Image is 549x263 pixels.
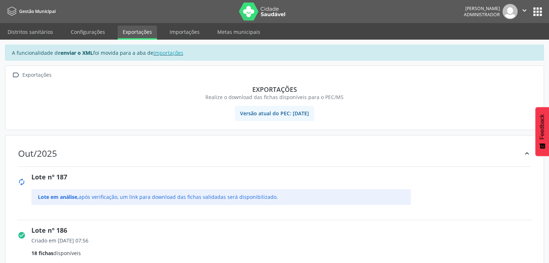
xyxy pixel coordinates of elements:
i: autorenew [18,178,26,186]
div: Lote nº 186 [31,226,537,235]
a: Importações [153,49,183,56]
div: [PERSON_NAME] [464,5,500,12]
strong: enviar o XML [61,49,93,56]
i: check_circle [18,231,26,239]
div: A funcionalidade de foi movida para a aba de [5,45,544,61]
span: após verificação, um link para download das fichas validadas será disponibilizado. [38,193,278,200]
img: img [502,4,518,19]
div: disponíveis [31,249,537,257]
span: 18 fichas [31,250,53,257]
a: Gestão Municipal [5,5,56,17]
a: Importações [165,26,205,38]
a:  Exportações [10,70,53,80]
span: Feedback [539,114,545,139]
a: Distritos sanitários [3,26,58,38]
button:  [518,4,531,19]
i:  [10,70,21,80]
div: keyboard_arrow_up [523,148,531,159]
div: Out/2025 [18,148,57,159]
a: Configurações [66,26,110,38]
span: Versão atual do PEC: [DATE] [235,106,314,121]
div: Lote nº 187 [31,172,537,182]
button: Feedback - Mostrar pesquisa [535,107,549,156]
a: Exportações [118,26,157,40]
span: Gestão Municipal [19,8,56,14]
i:  [520,6,528,14]
div: Realize o download das fichas disponíveis para o PEC/MS [16,93,533,101]
i: keyboard_arrow_up [523,150,531,157]
a: Metas municipais [212,26,265,38]
button: apps [531,5,544,18]
span: Lote em análise, [38,193,79,200]
span: Administrador [464,12,500,18]
div: Criado em [DATE] 07:56 [31,237,537,244]
div: Exportações [16,85,533,93]
div: Exportações [21,70,53,80]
